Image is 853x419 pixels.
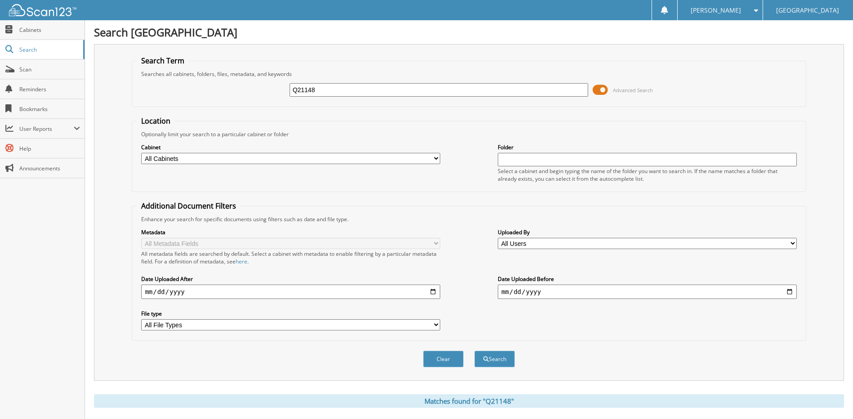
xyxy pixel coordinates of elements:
span: Cabinets [19,26,80,34]
label: Uploaded By [498,228,797,236]
div: All metadata fields are searched by default. Select a cabinet with metadata to enable filtering b... [141,250,440,265]
label: Date Uploaded Before [498,275,797,283]
label: File type [141,310,440,317]
legend: Search Term [137,56,189,66]
div: Enhance your search for specific documents using filters such as date and file type. [137,215,801,223]
span: Bookmarks [19,105,80,113]
span: User Reports [19,125,74,133]
span: [GEOGRAPHIC_DATA] [776,8,839,13]
label: Date Uploaded After [141,275,440,283]
label: Folder [498,143,797,151]
div: Select a cabinet and begin typing the name of the folder you want to search in. If the name match... [498,167,797,183]
span: [PERSON_NAME] [691,8,741,13]
label: Metadata [141,228,440,236]
h1: Search [GEOGRAPHIC_DATA] [94,25,844,40]
legend: Additional Document Filters [137,201,241,211]
span: Advanced Search [613,87,653,94]
button: Search [474,351,515,367]
div: Matches found for "Q21148" [94,394,844,408]
span: Scan [19,66,80,73]
button: Clear [423,351,464,367]
div: Searches all cabinets, folders, files, metadata, and keywords [137,70,801,78]
span: Announcements [19,165,80,172]
label: Cabinet [141,143,440,151]
legend: Location [137,116,175,126]
span: Search [19,46,79,53]
input: start [141,285,440,299]
input: end [498,285,797,299]
img: scan123-logo-white.svg [9,4,76,16]
a: here [236,258,247,265]
span: Help [19,145,80,152]
span: Reminders [19,85,80,93]
div: Optionally limit your search to a particular cabinet or folder [137,130,801,138]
